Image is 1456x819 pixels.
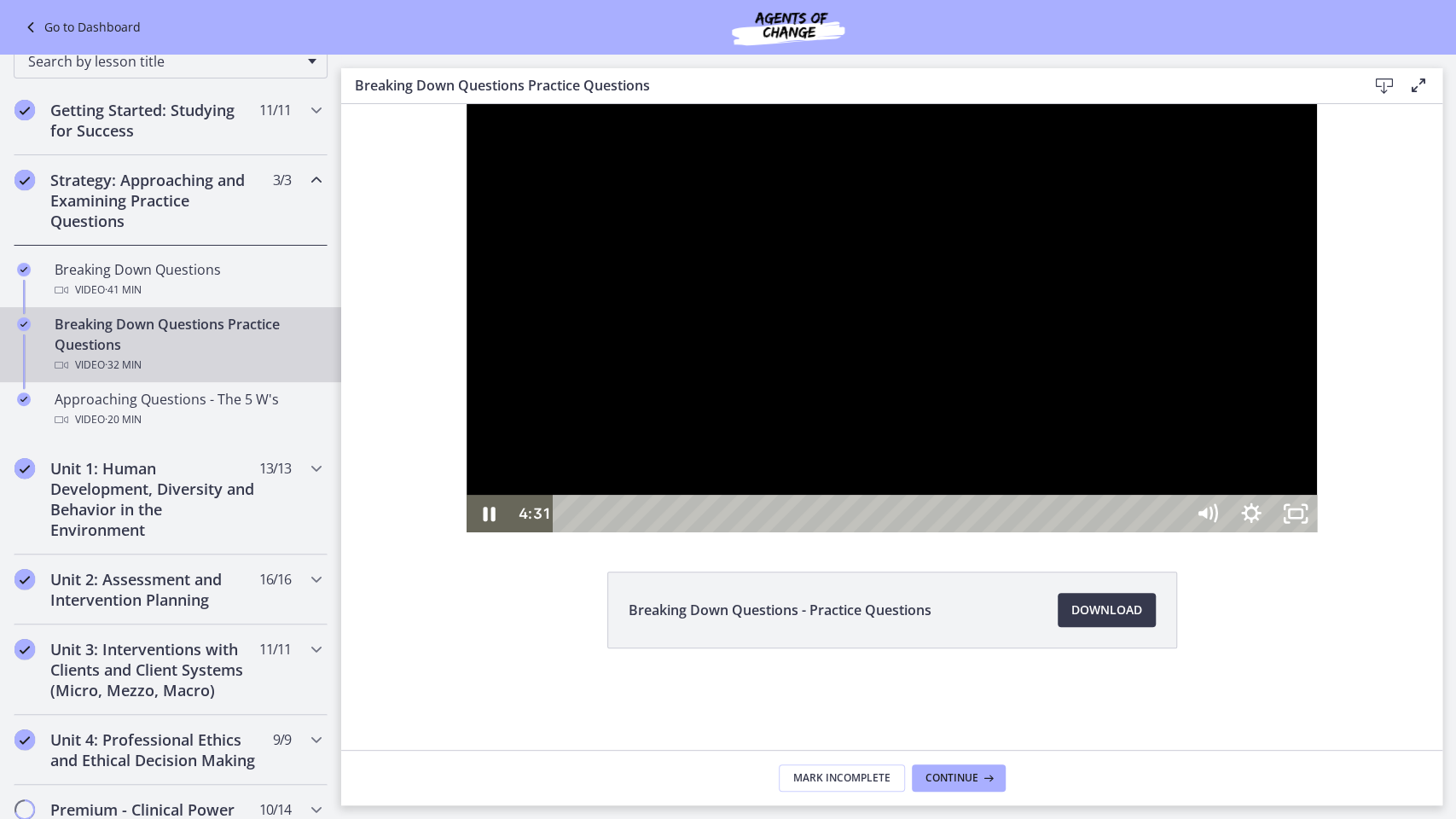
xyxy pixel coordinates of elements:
[259,639,291,659] span: 11 / 11
[887,391,931,428] button: Show settings menu
[931,391,976,428] button: Unfullscreen
[14,44,328,78] div: Search by lesson title
[55,280,321,300] div: Video
[105,355,142,375] span: · 32 min
[50,639,258,700] h2: Unit 3: Interventions with Clients and Client Systems (Micro, Mezzo, Macro)
[17,392,31,406] i: Completed
[17,263,31,276] i: Completed
[1071,600,1142,620] span: Download
[15,170,35,190] i: Completed
[50,569,258,610] h2: Unit 2: Assessment and Intervention Planning
[15,639,35,659] i: Completed
[912,764,1006,792] button: Continue
[779,764,905,792] button: Mark Incomplete
[925,771,978,785] span: Continue
[355,75,1340,96] h3: Breaking Down Questions Practice Questions
[273,170,291,190] span: 3 / 3
[50,458,258,540] h2: Unit 1: Human Development, Diversity and Behavior in the Environment
[20,17,141,38] a: Go to Dashboard
[105,280,142,300] span: · 41 min
[686,7,890,48] img: Agents of Change
[843,391,887,428] button: Mute
[28,52,299,71] span: Search by lesson title
[793,771,890,785] span: Mark Incomplete
[1058,593,1156,627] a: Download
[50,729,258,770] h2: Unit 4: Professional Ethics and Ethical Decision Making
[17,317,31,331] i: Completed
[15,729,35,750] i: Completed
[15,458,35,479] i: Completed
[105,409,142,430] span: · 20 min
[259,569,291,590] span: 16 / 16
[341,104,1442,532] iframe: Video Lesson
[15,569,35,590] i: Completed
[50,170,258,231] h2: Strategy: Approaching and Examining Practice Questions
[55,314,321,375] div: Breaking Down Questions Practice Questions
[259,458,291,479] span: 13 / 13
[50,100,258,141] h2: Getting Started: Studying for Success
[259,100,291,120] span: 11 / 11
[55,389,321,430] div: Approaching Questions - The 5 W's
[55,409,321,430] div: Video
[55,355,321,375] div: Video
[15,100,35,120] i: Completed
[55,259,321,300] div: Breaking Down Questions
[273,729,291,750] span: 9 / 9
[629,600,931,620] span: Breaking Down Questions - Practice Questions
